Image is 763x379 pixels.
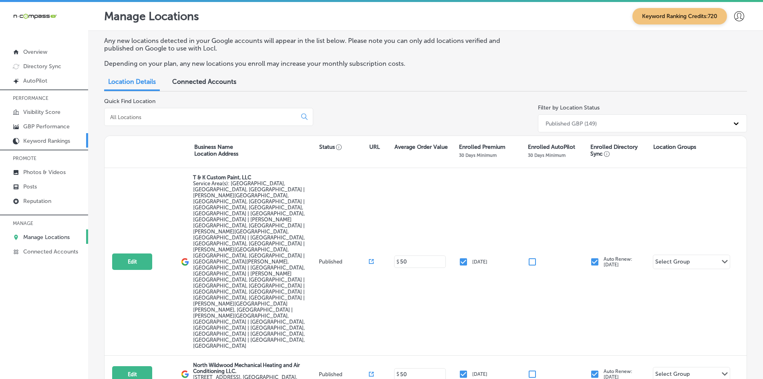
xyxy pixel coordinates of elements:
[104,10,199,23] p: Manage Locations
[194,144,238,157] p: Business Name Location Address
[653,144,696,150] p: Location Groups
[546,120,597,127] div: Published GBP (149)
[472,259,487,265] p: [DATE]
[459,152,497,158] p: 30 Days Minimum
[397,259,399,265] p: $
[23,169,66,176] p: Photos & Videos
[319,259,369,265] p: Published
[109,113,295,121] input: All Locations
[23,49,47,55] p: Overview
[397,371,399,377] p: $
[104,37,522,52] p: Any new locations detected in your Google accounts will appear in the list below. Please note you...
[528,144,575,150] p: Enrolled AutoPilot
[632,8,727,24] span: Keyword Ranking Credits: 720
[104,60,522,67] p: Depending on your plan, any new locations you enroll may increase your monthly subscription costs.
[319,144,369,150] p: Status
[23,109,60,116] p: Visibility Score
[538,104,600,111] label: Filter by Location Status
[604,256,632,268] p: Auto Renew: [DATE]
[369,144,380,150] p: URL
[395,144,448,150] p: Average Order Value
[193,362,316,374] p: North Wildwood Mechanical Heating and Air Conditioning LLC.
[655,258,690,268] div: Select Group
[459,144,505,150] p: Enrolled Premium
[319,371,369,377] p: Published
[23,183,37,190] p: Posts
[193,174,316,180] p: T & K Custom Paint, LLC
[172,78,236,85] span: Connected Accounts
[472,371,487,377] p: [DATE]
[112,253,152,270] button: Edit
[23,77,47,84] p: AutoPilot
[23,198,51,205] p: Reputation
[23,248,78,255] p: Connected Accounts
[23,63,61,70] p: Directory Sync
[23,234,70,241] p: Manage Locations
[193,180,305,349] span: Nocatee, FL, USA | Asbury Lake, FL, USA | Jacksonville, FL, USA | Lawtey, FL 32058, USA | Starke,...
[23,123,70,130] p: GBP Performance
[528,152,566,158] p: 30 Days Minimum
[181,370,189,378] img: logo
[13,12,57,20] img: 660ab0bf-5cc7-4cb8-ba1c-48b5ae0f18e60NCTV_CLogo_TV_Black_-500x88.png
[108,78,156,85] span: Location Details
[590,144,649,157] p: Enrolled Directory Sync
[23,138,70,144] p: Keyword Rankings
[181,258,189,266] img: logo
[104,98,155,105] label: Quick Find Location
